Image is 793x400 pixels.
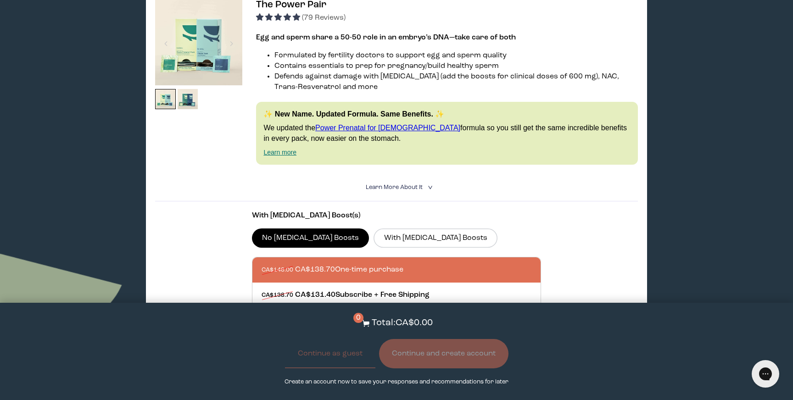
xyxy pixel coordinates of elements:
[315,124,460,132] a: Power Prenatal for [DEMOGRAPHIC_DATA]
[263,110,444,118] strong: ✨ New Name. Updated Formula. Same Benefits. ✨
[252,228,369,248] label: No [MEDICAL_DATA] Boosts
[274,50,637,61] li: Formulated by fertility doctors to support egg and sperm quality
[252,211,542,221] p: With [MEDICAL_DATA] Boost(s)
[353,313,363,323] span: 0
[374,228,497,248] label: With [MEDICAL_DATA] Boosts
[366,183,427,192] summary: Learn More About it <
[263,123,630,144] p: We updated the formula so you still get the same incredible benefits in every pack, now easier on...
[274,72,637,93] li: Defends against damage with [MEDICAL_DATA] (add the boosts for clinical doses of 600 mg), NAC, Tr...
[285,339,375,368] button: Continue as guest
[256,14,302,22] span: 4.92 stars
[256,34,516,41] strong: Egg and sperm share a 50-50 role in an embryo’s DNA—take care of both
[425,185,434,190] i: <
[372,317,433,330] p: Total: CA$0.00
[178,89,198,110] img: thumbnail image
[747,357,784,391] iframe: Gorgias live chat messenger
[274,61,637,72] li: Contains essentials to prep for pregnancy/build healthy sperm
[302,14,346,22] span: (79 Reviews)
[263,149,296,156] a: Learn more
[285,378,508,386] p: Create an account now to save your responses and recommendations for later
[366,184,423,190] span: Learn More About it
[379,339,508,368] button: Continue and create account
[155,89,176,110] img: thumbnail image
